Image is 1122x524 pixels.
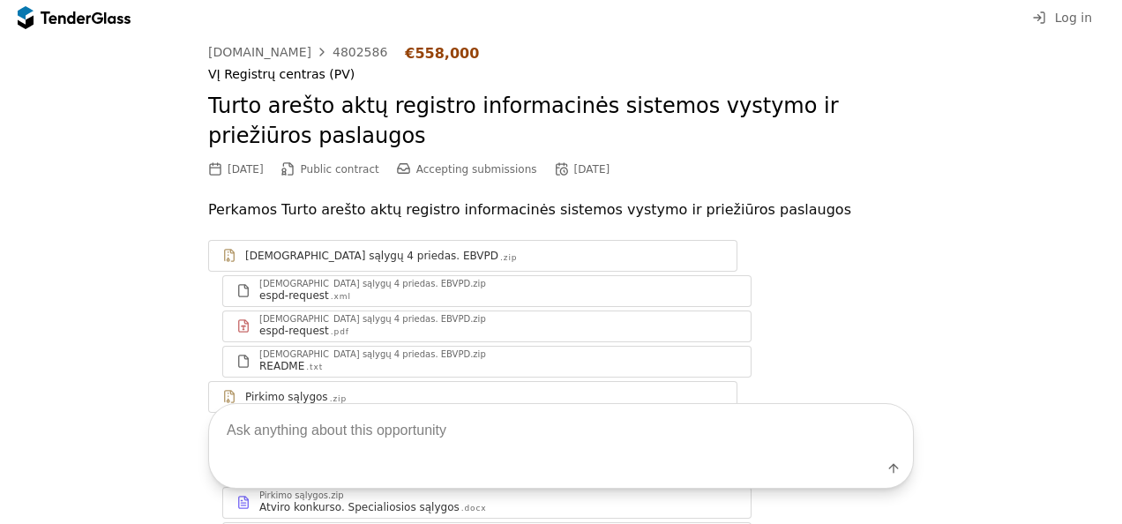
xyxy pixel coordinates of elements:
div: .zip [500,252,517,264]
a: [DEMOGRAPHIC_DATA] sąlygų 4 priedas. EBVPD.zipespd-request.pdf [222,311,752,342]
h2: Turto arešto aktų registro informacinės sistemos vystymo ir priežiūros paslaugos [208,92,914,151]
a: [DEMOGRAPHIC_DATA] sąlygų 4 priedas. EBVPD.zipREADME.txt [222,346,752,378]
a: [DEMOGRAPHIC_DATA] sąlygų 4 priedas. EBVPD.zip [208,240,737,272]
div: 4802586 [333,46,387,58]
div: .txt [306,362,323,373]
div: [DEMOGRAPHIC_DATA] sąlygų 4 priedas. EBVPD.zip [259,350,486,359]
span: Public contract [301,163,379,176]
a: [DOMAIN_NAME]4802586 [208,45,387,59]
div: VĮ Registrų centras (PV) [208,67,914,82]
span: Log in [1055,11,1092,25]
a: [DEMOGRAPHIC_DATA] sąlygų 4 priedas. EBVPD.zipespd-request.xml [222,275,752,307]
div: [DATE] [228,163,264,176]
span: Accepting submissions [416,163,537,176]
div: [DEMOGRAPHIC_DATA] sąlygų 4 priedas. EBVPD.zip [259,315,486,324]
div: .xml [331,291,351,303]
div: [DEMOGRAPHIC_DATA] sąlygų 4 priedas. EBVPD [245,249,498,263]
p: Perkamos Turto arešto aktų registro informacinės sistemos vystymo ir priežiūros paslaugos [208,198,914,222]
div: README [259,359,304,373]
div: [DOMAIN_NAME] [208,46,311,58]
div: €558,000 [405,45,479,62]
button: Log in [1027,7,1097,29]
div: espd-request [259,324,329,338]
div: [DATE] [574,163,610,176]
div: espd-request [259,288,329,303]
div: .pdf [331,326,349,338]
div: [DEMOGRAPHIC_DATA] sąlygų 4 priedas. EBVPD.zip [259,280,486,288]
